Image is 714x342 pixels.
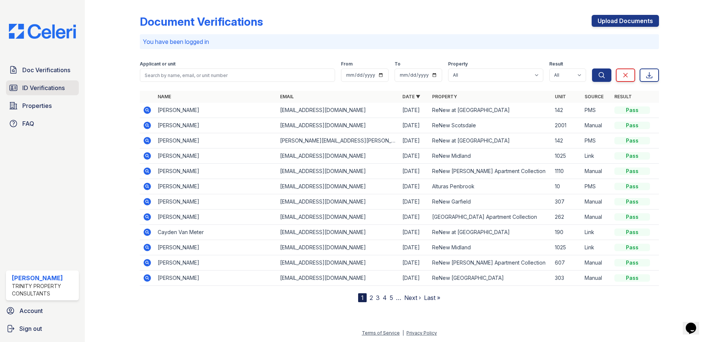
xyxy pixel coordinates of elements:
[280,94,294,99] a: Email
[552,210,582,225] td: 262
[3,321,82,336] a: Sign out
[22,65,70,74] span: Doc Verifications
[277,164,399,179] td: [EMAIL_ADDRESS][DOMAIN_NAME]
[582,164,611,179] td: Manual
[399,118,429,133] td: [DATE]
[155,194,277,210] td: [PERSON_NAME]
[582,225,611,240] td: Link
[143,37,656,46] p: You have been logged in
[429,103,551,118] td: ReNew at [GEOGRAPHIC_DATA]
[155,133,277,148] td: [PERSON_NAME]
[614,106,650,114] div: Pass
[582,133,611,148] td: PMS
[552,240,582,255] td: 1025
[429,225,551,240] td: ReNew at [GEOGRAPHIC_DATA]
[552,133,582,148] td: 142
[552,179,582,194] td: 10
[552,103,582,118] td: 142
[552,225,582,240] td: 190
[402,330,404,336] div: |
[390,294,393,301] a: 5
[614,274,650,282] div: Pass
[140,61,176,67] label: Applicant or unit
[406,330,437,336] a: Privacy Policy
[614,259,650,266] div: Pass
[402,94,420,99] a: Date ▼
[155,255,277,271] td: [PERSON_NAME]
[155,240,277,255] td: [PERSON_NAME]
[277,133,399,148] td: [PERSON_NAME][EMAIL_ADDRESS][PERSON_NAME][DOMAIN_NAME]
[614,244,650,251] div: Pass
[399,271,429,286] td: [DATE]
[3,24,82,39] img: CE_Logo_Blue-a8612792a0a2168367f1c8372b55b34899dd931a85d93a1a3d3e32e68fde9ad4.png
[429,255,551,271] td: ReNew [PERSON_NAME] Apartment Collection
[592,15,659,27] a: Upload Documents
[552,271,582,286] td: 303
[429,118,551,133] td: ReNew Scotsdale
[370,294,373,301] a: 2
[582,255,611,271] td: Manual
[22,119,34,128] span: FAQ
[614,94,632,99] a: Result
[683,312,707,335] iframe: chat widget
[158,94,171,99] a: Name
[277,148,399,164] td: [EMAIL_ADDRESS][DOMAIN_NAME]
[552,164,582,179] td: 1110
[12,282,76,297] div: Trinity Property Consultants
[12,274,76,282] div: [PERSON_NAME]
[614,167,650,175] div: Pass
[582,148,611,164] td: Link
[155,179,277,194] td: [PERSON_NAME]
[614,122,650,129] div: Pass
[614,228,650,236] div: Pass
[429,133,551,148] td: ReNew at [GEOGRAPHIC_DATA]
[582,194,611,210] td: Manual
[376,294,380,301] a: 3
[399,103,429,118] td: [DATE]
[429,179,551,194] td: Alturas Penbrook
[399,225,429,240] td: [DATE]
[614,137,650,144] div: Pass
[582,179,611,194] td: PMS
[582,271,611,286] td: Manual
[424,294,440,301] a: Last »
[582,103,611,118] td: PMS
[404,294,421,301] a: Next ›
[155,225,277,240] td: Cayden Van Meter
[549,61,563,67] label: Result
[614,152,650,160] div: Pass
[277,179,399,194] td: [EMAIL_ADDRESS][DOMAIN_NAME]
[429,148,551,164] td: ReNew Midland
[362,330,400,336] a: Terms of Service
[396,293,401,302] span: …
[383,294,387,301] a: 4
[552,194,582,210] td: 307
[6,80,79,95] a: ID Verifications
[582,210,611,225] td: Manual
[140,68,335,82] input: Search by name, email, or unit number
[448,61,468,67] label: Property
[614,183,650,190] div: Pass
[140,15,263,28] div: Document Verifications
[429,194,551,210] td: ReNew Garfield
[22,101,52,110] span: Properties
[399,210,429,225] td: [DATE]
[399,179,429,194] td: [DATE]
[582,118,611,133] td: Manual
[432,94,457,99] a: Property
[277,225,399,240] td: [EMAIL_ADDRESS][DOMAIN_NAME]
[6,98,79,113] a: Properties
[155,118,277,133] td: [PERSON_NAME]
[399,240,429,255] td: [DATE]
[277,240,399,255] td: [EMAIL_ADDRESS][DOMAIN_NAME]
[22,83,65,92] span: ID Verifications
[429,210,551,225] td: [GEOGRAPHIC_DATA] Apartment Collection
[277,210,399,225] td: [EMAIL_ADDRESS][DOMAIN_NAME]
[429,164,551,179] td: ReNew [PERSON_NAME] Apartment Collection
[582,240,611,255] td: Link
[277,271,399,286] td: [EMAIL_ADDRESS][DOMAIN_NAME]
[155,210,277,225] td: [PERSON_NAME]
[6,116,79,131] a: FAQ
[19,306,43,315] span: Account
[429,240,551,255] td: ReNew Midland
